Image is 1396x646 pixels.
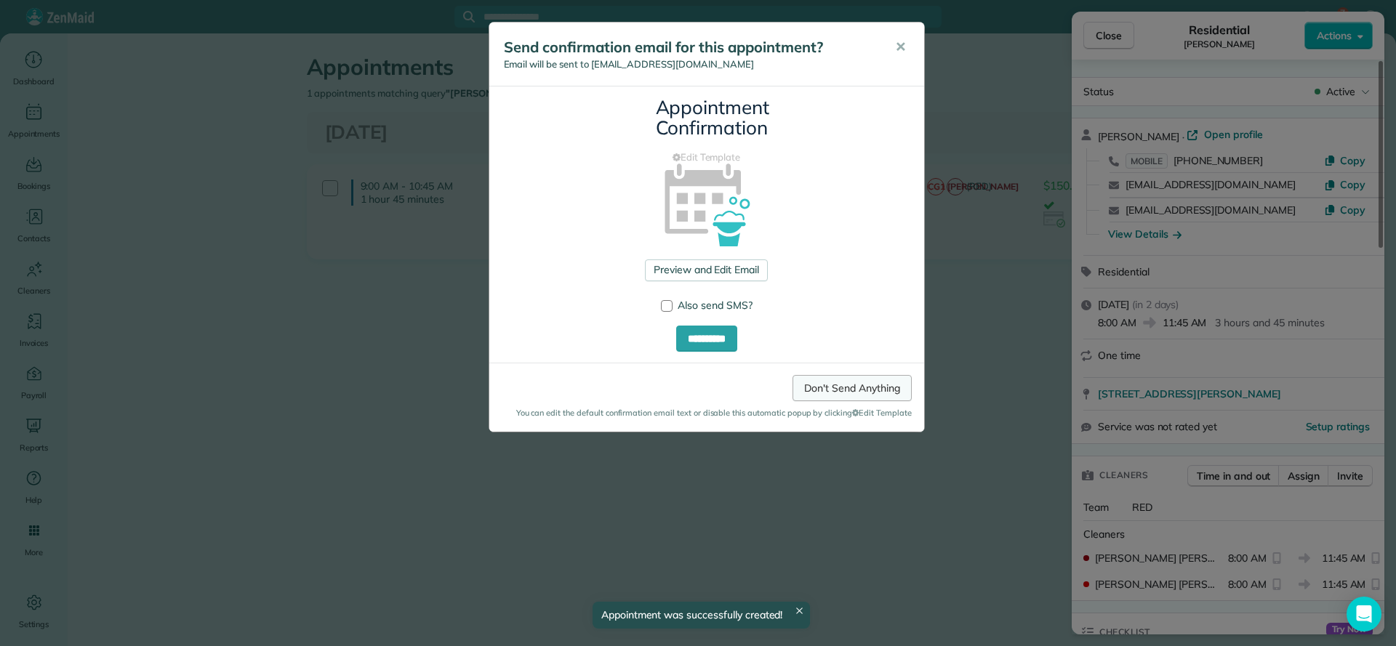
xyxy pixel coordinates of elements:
[504,58,754,70] span: Email will be sent to [EMAIL_ADDRESS][DOMAIN_NAME]
[895,39,906,55] span: ✕
[504,37,875,57] h5: Send confirmation email for this appointment?
[641,138,771,268] img: appointment_confirmation_icon-141e34405f88b12ade42628e8c248340957700ab75a12ae832a8710e9b578dc5.png
[500,150,913,165] a: Edit Template
[656,97,758,139] h3: Appointment Confirmation
[593,602,811,629] div: Appointment was successfully created!
[678,299,753,312] span: Also send SMS?
[502,407,912,419] small: You can edit the default confirmation email text or disable this automatic popup by clicking Edit...
[645,259,768,281] a: Preview and Edit Email
[1347,597,1381,631] div: Open Intercom Messenger
[793,375,911,401] a: Don't Send Anything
